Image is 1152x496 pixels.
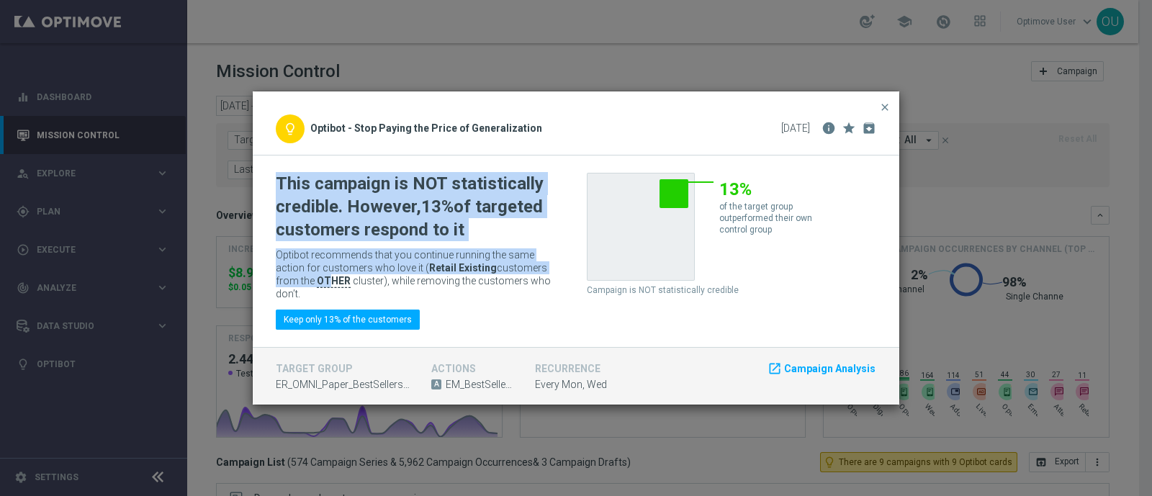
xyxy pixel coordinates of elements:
[276,310,420,330] button: Keep only 13% of the customers
[768,361,782,376] i: launch
[431,379,441,389] span: A
[719,201,820,235] p: of the target group outperformed their own control group
[784,361,876,376] span: Campaign Analysis
[842,121,856,135] i: star
[429,262,497,274] b: Retail Existing
[879,102,891,113] span: close
[421,197,454,217] b: 13%
[446,379,513,391] span: EM_BestSellers_Paper
[354,122,542,134] strong: Stop Paying the Price of Generalization
[276,172,554,241] h2: This campaign is NOT statistically credible. However, of targeted customers respond to it
[535,363,617,374] h4: recurrence
[822,121,836,135] i: info
[283,122,297,136] i: lightbulb_outline
[317,275,351,287] b: OTHER
[719,178,820,201] h2: 13%
[431,363,513,374] h4: actions
[822,117,836,135] button: info
[276,275,551,299] span: cluster), while removing the customers who don’t.
[535,379,607,391] span: Every Mon, Wed
[838,117,856,135] button: star
[276,249,547,287] span: Optibot recommends that you continue running the same action for customers who love it ( customer...
[276,379,410,391] span: ER_OMNI_Paper_BestSellers_1to3
[310,122,352,135] span: Optibot -
[862,121,876,135] i: archive
[781,122,810,135] span: [DATE]
[587,284,876,296] p: Campaign is NOT statistically credible
[276,363,410,374] h4: target group
[858,117,876,135] button: archive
